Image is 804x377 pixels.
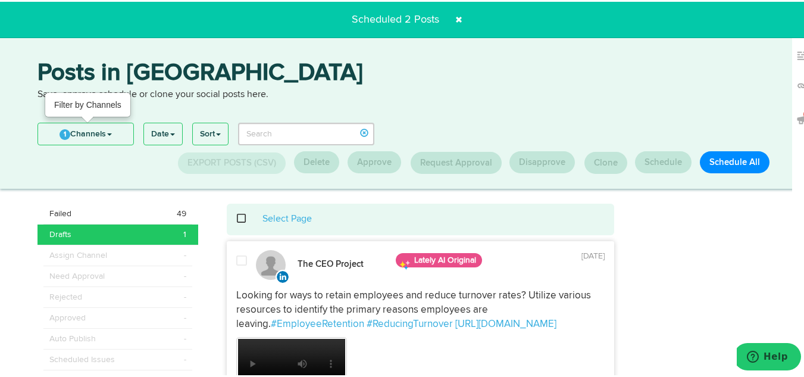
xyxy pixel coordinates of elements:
[183,227,186,239] span: 1
[49,352,115,364] span: Scheduled Issues
[345,13,446,23] span: Scheduled 2 Posts
[238,121,374,144] input: Search
[635,149,692,172] button: Schedule
[298,258,364,267] strong: The CEO Project
[49,206,71,218] span: Failed
[178,151,286,172] button: Export Posts (CSV)
[399,257,411,269] img: sparkles.png
[49,310,86,322] span: Approved
[49,227,71,239] span: Drafts
[348,149,401,172] button: Approve
[60,127,70,138] span: 1
[271,317,364,328] a: #EmployeeRetention
[46,92,130,114] div: Filter by Channels
[455,317,556,328] a: [URL][DOMAIN_NAME]
[700,149,769,172] button: Schedule All
[184,310,186,322] span: -
[184,269,186,281] span: -
[396,251,482,266] span: Lately AI Original
[49,248,107,260] span: Assign Channel
[49,289,82,301] span: Rejected
[184,289,186,301] span: -
[420,157,492,166] span: Request Approval
[294,149,339,172] button: Delete
[184,248,186,260] span: -
[37,60,775,86] h3: Posts in [GEOGRAPHIC_DATA]
[594,157,618,166] span: Clone
[144,121,182,143] a: Date
[509,149,575,172] button: Disapprove
[276,268,290,282] img: linkedin.svg
[411,150,502,172] button: Request Approval
[737,341,801,371] iframe: Opens a widget where you can find more information
[581,250,605,258] time: [DATE]
[193,121,228,143] a: Sort
[584,150,627,172] button: Clone
[184,352,186,364] span: -
[177,206,186,218] span: 49
[49,269,105,281] span: Need Approval
[38,121,133,143] a: 1Channels
[367,317,453,328] a: #ReducingTurnover
[236,289,593,328] span: Looking for ways to retain employees and reduce turnover rates? Utilize various resources to iden...
[49,331,96,343] span: Auto Publish
[256,248,286,278] img: avatar_blank.jpg
[184,331,186,343] span: -
[262,213,312,222] a: Select Page
[37,86,775,100] p: Save, approve schedule or clone your social posts here.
